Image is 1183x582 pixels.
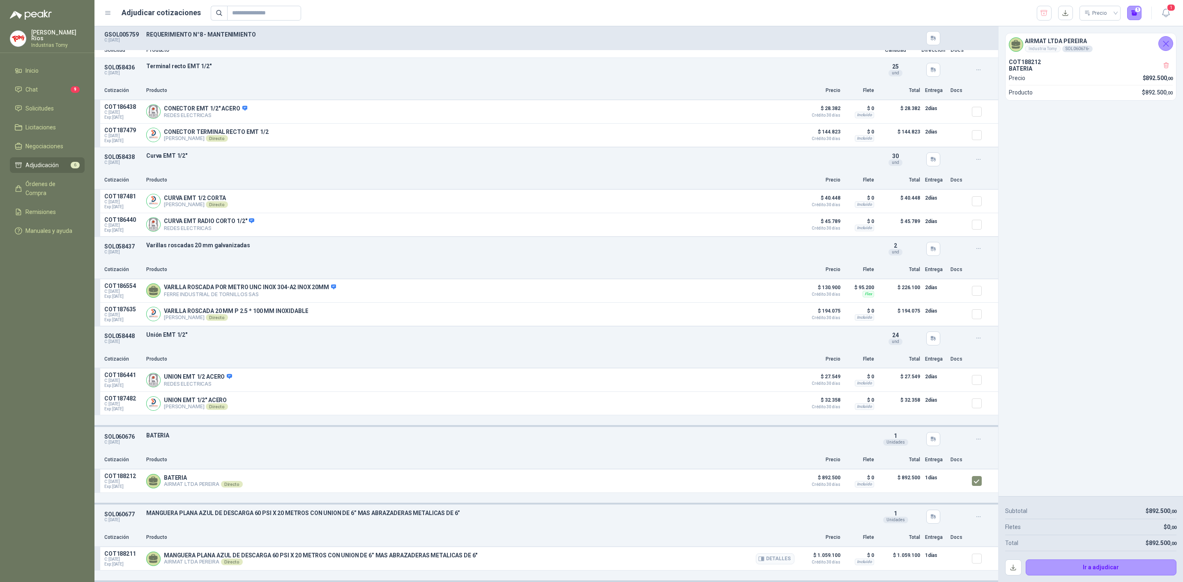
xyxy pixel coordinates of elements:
[925,193,946,203] p: 2 días
[104,250,141,255] p: C: [DATE]
[10,138,85,154] a: Negociaciones
[10,10,52,20] img: Logo peakr
[1158,36,1173,51] button: Cerrar
[879,87,920,94] p: Total
[879,127,920,143] p: $ 144.823
[164,225,254,231] p: REDES ELECTRICAS
[221,481,243,488] div: Directo
[925,534,946,541] p: Entrega
[25,66,39,75] span: Inicio
[164,195,228,201] p: CURVA EMT 1/2 CORTA
[925,87,946,94] p: Entrega
[104,127,141,133] p: COT187479
[951,176,967,184] p: Docs
[845,176,874,184] p: Flete
[104,71,141,76] p: C: [DATE]
[855,225,874,231] div: Incluido
[799,292,840,297] span: Crédito 30 días
[799,87,840,94] p: Precio
[146,47,870,53] p: Producto
[845,395,874,405] p: $ 0
[164,481,243,488] p: AIRMAT LTDA PEREIRA
[892,332,899,338] span: 24
[799,405,840,409] span: Crédito 30 días
[879,473,920,489] p: $ 892.500
[104,440,141,445] p: C: [DATE]
[799,355,840,363] p: Precio
[879,534,920,541] p: Total
[1164,522,1176,531] p: $
[892,153,899,159] span: 30
[10,223,85,239] a: Manuales y ayuda
[845,372,874,382] p: $ 0
[1009,59,1173,65] p: COT188212
[888,159,902,166] div: und
[799,104,840,117] p: $ 28.382
[164,308,308,314] p: VARILLA ROSCADA 20 MM P 2.5 * 100 MM INOXIDABLE
[879,550,920,567] p: $ 1.059.100
[146,87,794,94] p: Producto
[845,104,874,113] p: $ 0
[879,372,920,388] p: $ 27.549
[147,218,160,231] img: Company Logo
[845,306,874,316] p: $ 0
[799,560,840,564] span: Crédito 30 días
[1149,540,1176,546] span: 892.500
[104,562,141,567] span: Exp: [DATE]
[799,382,840,386] span: Crédito 30 días
[104,138,141,143] span: Exp: [DATE]
[1143,74,1173,83] p: $
[799,395,840,409] p: $ 32.358
[104,407,141,412] span: Exp: [DATE]
[104,395,141,402] p: COT187482
[104,339,141,344] p: C: [DATE]
[146,432,870,439] p: BATERIA
[206,314,228,321] div: Directo
[799,316,840,320] span: Crédito 30 días
[879,456,920,464] p: Total
[104,243,141,250] p: SOL058437
[951,266,967,274] p: Docs
[799,216,840,230] p: $ 45.789
[104,313,141,317] span: C: [DATE]
[925,355,946,363] p: Entrega
[879,355,920,363] p: Total
[1009,88,1033,97] p: Producto
[799,473,840,487] p: $ 892.500
[925,176,946,184] p: Entrega
[799,483,840,487] span: Crédito 30 días
[925,473,946,483] p: 1 días
[104,518,141,522] p: C: [DATE]
[799,127,840,141] p: $ 144.823
[164,201,228,208] p: [PERSON_NAME]
[925,372,946,382] p: 2 días
[888,70,902,76] div: und
[104,160,141,165] p: C: [DATE]
[925,395,946,405] p: 2 días
[104,378,141,383] span: C: [DATE]
[146,176,794,184] p: Producto
[888,249,902,255] div: und
[147,194,160,208] img: Company Logo
[1062,46,1093,52] div: SOL060676 -
[879,306,920,322] p: $ 194.075
[10,63,85,78] a: Inicio
[104,372,141,378] p: COT186441
[206,135,228,142] div: Directo
[888,338,902,345] div: und
[25,226,72,235] span: Manuales y ayuda
[104,557,141,562] span: C: [DATE]
[147,373,160,387] img: Company Logo
[1084,7,1108,19] div: Precio
[104,193,141,200] p: COT187481
[1167,524,1176,530] span: 0
[104,433,141,440] p: SOL060676
[1005,538,1018,547] p: Total
[1025,37,1093,46] h4: AIRMAT LTDA PEREIRA
[845,473,874,483] p: $ 0
[1142,88,1173,97] p: $
[1127,6,1142,21] button: 1
[146,31,870,38] p: REQUERIMIENTO N°8 - MANTENIMIENTO
[799,306,840,320] p: $ 194.075
[147,105,160,118] img: Company Logo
